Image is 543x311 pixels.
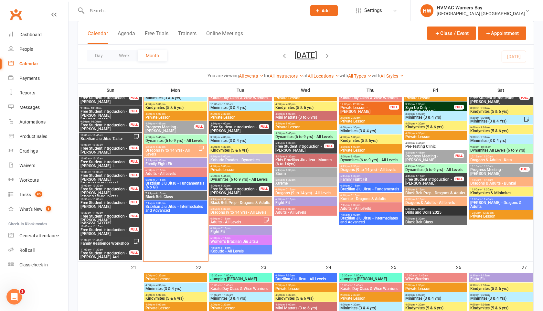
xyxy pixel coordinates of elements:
span: 5:00pm [275,132,336,135]
a: Workouts [8,173,68,188]
span: - 9:00am [479,116,490,119]
span: 4:00pm [405,122,466,125]
span: - 5:30pm [415,165,425,168]
span: Dynamites (6 to 9 yrs) - All Levels [145,139,206,143]
span: - 6:15pm [415,198,425,201]
span: Pre-Testing Clinic [405,145,466,148]
span: - 5:00pm [350,145,360,148]
span: 4:45pm [405,165,466,168]
div: Reports [19,90,35,95]
span: Private Lesson [340,148,401,152]
button: Month [138,50,167,61]
div: FULL [129,122,139,127]
span: 10:15am [470,155,531,158]
span: - 11:45am [481,178,493,181]
span: 10:30am [80,198,129,201]
a: Tasks 95 [8,188,68,202]
span: 4:30pm [210,165,271,168]
span: Black Belt Prep - Dragons & Adults [405,191,466,195]
span: 8:30am [470,107,531,110]
span: - 6:15pm [415,188,425,191]
span: - 6:30pm [285,169,295,172]
button: Trainers [178,30,197,44]
span: 5:45pm [275,178,336,181]
span: Free Student Introduction - [PERSON_NAME] [PERSON_NAME]... [80,110,129,121]
span: 4:30pm [405,142,466,145]
span: - 5:00pm [350,136,360,139]
button: Week [111,50,138,61]
span: 5:45pm [340,165,401,168]
span: Free Student Introduction - [PERSON_NAME] [80,201,129,209]
span: - 3:30pm [415,103,425,106]
span: 5:45pm [145,145,198,148]
div: FULL [129,109,139,113]
span: - 2:30pm [220,113,230,115]
span: Karate Day Class & Wise Warriors [340,96,401,100]
iframe: Intercom live chat [6,289,22,305]
span: 11:00am [470,178,531,181]
span: Sign Up Only - [PERSON_NAME] [405,106,454,113]
span: - 4:00pm [415,113,425,115]
span: Dragons (9 to 14 yrs) - All Levels [340,168,401,172]
span: - 6:30pm [220,198,230,201]
span: - 5:45pm [285,132,295,135]
button: Calendar [88,30,108,44]
span: Dragons (9 to 14 yrs) - All Levels [275,191,336,195]
th: Mon [143,83,208,97]
span: Kindymites (5 & 6 yrs) [470,129,531,133]
span: 4:30pm [275,113,336,115]
span: 4:30pm [405,151,454,154]
div: FULL [129,186,139,191]
div: Calendar [19,61,38,66]
div: FULL [129,159,139,164]
a: Waivers [8,158,68,173]
span: Mini Matrats (3 to 6 yrs) [275,115,336,119]
span: 5:30pm [405,188,466,191]
span: 1 [46,206,51,211]
div: Product Sales [19,134,47,139]
span: - 5:00pm [285,113,295,115]
button: Day [87,50,111,61]
th: Fri [403,83,468,97]
span: - 7:15pm [350,184,360,187]
span: 5:45pm [145,159,206,162]
strong: You are viewing [208,73,239,78]
span: Minimites (3 & 4 yrs) [470,139,531,143]
span: Minimites (3 & 4 yrs) [145,96,206,100]
span: - 6:30pm [350,175,360,177]
span: 5:45pm [340,175,401,177]
a: All Styles [380,73,404,79]
span: - 6:30pm [155,159,165,162]
span: - 2:30pm [350,116,360,119]
div: FULL [194,124,204,129]
span: 9:00am [470,136,531,139]
span: 7:15pm [145,202,206,205]
span: 10:00am [80,134,133,137]
span: 5:45pm [210,198,271,201]
div: General attendance [19,233,59,238]
span: Private Lesson [405,96,466,100]
strong: with [372,73,380,78]
div: Dashboard [19,32,42,37]
a: All Types [348,73,372,79]
span: Free Student Introduction - [PERSON_NAME], [GEOGRAPHIC_DATA]... [80,174,129,185]
span: Kobudo Pandas - Dynamites [210,158,271,162]
span: - 5:00pm [155,113,165,115]
span: - 10:00am [90,107,101,110]
div: Automations [19,119,46,124]
span: Minimites (3 & 4 yrs) [210,106,271,110]
span: 4:45pm [405,175,454,177]
a: Calendar [8,57,68,71]
a: What's New1 [8,202,68,217]
span: Storm [275,172,336,176]
span: 2:00pm [340,116,401,119]
span: - 12:30pm [351,103,364,106]
div: FULL [519,95,530,100]
span: 10:00am [80,171,129,174]
span: 11:00am [470,188,531,191]
span: 11:00am [210,103,271,106]
span: 9:30am [470,145,531,148]
span: 4:00pm [210,145,271,148]
a: All Instructors [270,73,303,79]
span: 7:15pm [145,192,206,195]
